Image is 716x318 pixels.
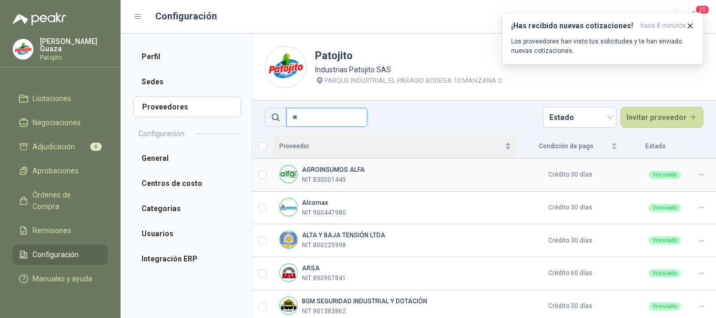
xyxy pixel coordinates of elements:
[302,232,385,239] b: ALTA Y BAJA TENSIÓN LTDA
[685,7,703,26] button: 20
[13,185,108,216] a: Órdenes de Compra
[302,265,320,272] b: ARSA
[32,117,81,128] span: Negociaciones
[133,173,241,194] a: Centros de costo
[155,9,217,24] h1: Configuración
[695,5,710,15] span: 20
[517,159,624,192] td: Crédito 30 días
[648,204,681,212] div: Vinculado
[648,302,681,311] div: Vinculado
[32,249,79,260] span: Configuración
[13,13,66,25] img: Logo peakr
[13,137,108,157] a: Adjudicación6
[524,141,609,151] span: Condición de pago
[32,165,79,177] span: Aprobaciones
[32,273,92,284] span: Manuales y ayuda
[302,273,346,283] p: NIT 890907841
[273,134,517,159] th: Proveedor
[40,38,108,52] p: [PERSON_NAME] Guaza
[280,264,297,281] img: Company Logo
[517,224,624,257] td: Crédito 30 días
[133,223,241,244] a: Usuarios
[13,245,108,265] a: Configuración
[641,21,686,30] span: hace 8 minutos
[133,248,241,269] a: Integración ERP
[315,64,502,75] p: Industrias Patojito SAS
[133,46,241,67] a: Perfil
[90,142,102,151] span: 6
[265,47,306,87] img: Company Logo
[138,128,185,139] h2: Configuración
[13,113,108,133] a: Negociaciones
[549,109,610,125] span: Estado
[302,298,427,305] b: BGM SEGURIDAD INDUSTRIAL Y DOTACIÓN
[324,75,502,86] p: PARQUE INDUSTRIAL EL PARAISO BODEGA 10 MANZANA C
[13,39,33,59] img: Company Logo
[315,48,502,64] h1: Patojito
[279,141,503,151] span: Proveedor
[13,221,108,240] a: Remisiones
[648,171,681,179] div: Vinculado
[302,240,346,250] p: NIT 800225998
[133,198,241,219] a: Categorías
[302,199,328,206] b: Alcomax
[302,166,365,173] b: AGROINSUMOS ALFA
[280,166,297,183] img: Company Logo
[511,37,695,56] p: Los proveedores han visto tus solicitudes y te han enviado nuevas cotizaciones.
[133,71,241,92] a: Sedes
[133,148,241,169] a: General
[40,54,108,61] p: Patojito
[32,225,71,236] span: Remisiones
[32,93,71,104] span: Licitaciones
[648,236,681,245] div: Vinculado
[648,269,681,278] div: Vinculado
[302,175,346,185] p: NIT 830001445
[32,141,75,152] span: Adjudicación
[280,199,297,216] img: Company Logo
[32,189,98,212] span: Órdenes de Compra
[13,161,108,181] a: Aprobaciones
[13,89,108,108] a: Licitaciones
[511,21,636,30] h3: ¡Has recibido nuevas cotizaciones!
[621,107,704,128] button: Invitar proveedor
[280,297,297,314] img: Company Logo
[280,231,297,248] img: Company Logo
[302,306,346,316] p: NIT 901383862
[133,96,241,117] a: Proveedores
[302,208,346,218] p: NIT 900447980
[624,134,687,159] th: Estado
[517,134,624,159] th: Condición de pago
[517,257,624,290] td: Crédito 60 días
[13,269,108,289] a: Manuales y ayuda
[517,192,624,225] td: Crédito 30 días
[502,13,703,64] button: ¡Has recibido nuevas cotizaciones!hace 8 minutos Los proveedores han visto tus solicitudes y te h...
